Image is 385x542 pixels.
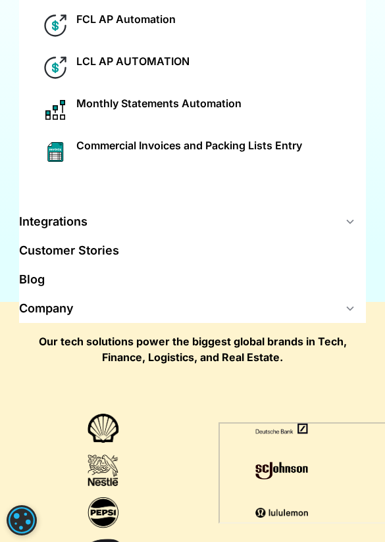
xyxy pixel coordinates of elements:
a: Blog [19,265,366,294]
div: Integrations [19,207,366,236]
a: Customer Stories [19,236,366,265]
iframe: Chat Widget [166,400,385,542]
img: dollar icon [42,12,68,39]
a: dollar iconLCL AP AUTOMATION [37,49,349,86]
a: network like iconMonthly Statements Automation [37,91,349,128]
img: sheet icon [42,139,68,165]
div: Commercial Invoices and Packing Lists Entry [76,139,302,152]
div: Company [19,294,366,323]
div: Integrations [19,215,88,228]
div: LCL AP AUTOMATION [76,55,190,68]
a: sheet iconCommercial Invoices and Packing Lists Entry [37,134,349,170]
img: network like icon [42,97,68,123]
div: Company [19,302,74,315]
img: dollar icon [42,55,68,81]
div: Monthly Statements Automation [76,97,242,110]
div: FCL AP Automation [76,12,176,26]
a: dollar iconFCL AP Automation [37,7,349,44]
